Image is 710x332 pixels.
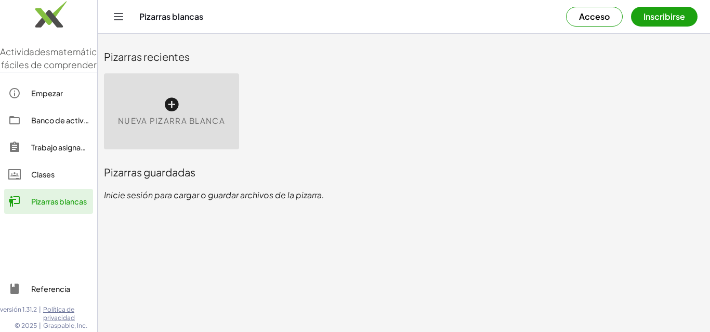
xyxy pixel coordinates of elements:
a: Banco de actividades [4,108,93,133]
font: Graspable, Inc. [43,322,87,329]
font: Clases [31,170,55,179]
font: matemáticas fáciles de comprender [1,46,107,71]
button: Inscribirse [631,7,698,27]
font: Política de privacidad [43,305,75,322]
font: Referencia [31,284,70,293]
font: Pizarras recientes [104,50,190,63]
font: | [39,322,41,329]
font: Trabajo asignado [31,143,90,152]
font: Acceso [579,11,610,22]
button: Acceso [566,7,623,27]
font: Empezar [31,88,63,98]
a: Referencia [4,276,93,301]
a: Pizarras blancas [4,189,93,214]
font: Nueva pizarra blanca [118,116,225,125]
font: Inicie sesión para cargar o guardar archivos de la pizarra. [104,189,324,200]
font: Banco de actividades [31,116,108,125]
button: Cambiar navegación [110,8,127,25]
a: Política de privacidad [43,305,97,322]
font: Inscribirse [643,11,685,22]
font: Pizarras guardadas [104,165,195,178]
a: Empezar [4,81,93,106]
a: Clases [4,162,93,187]
font: © 2025 [15,322,37,329]
font: Pizarras blancas [31,197,87,206]
font: | [39,305,41,313]
a: Trabajo asignado [4,135,93,160]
